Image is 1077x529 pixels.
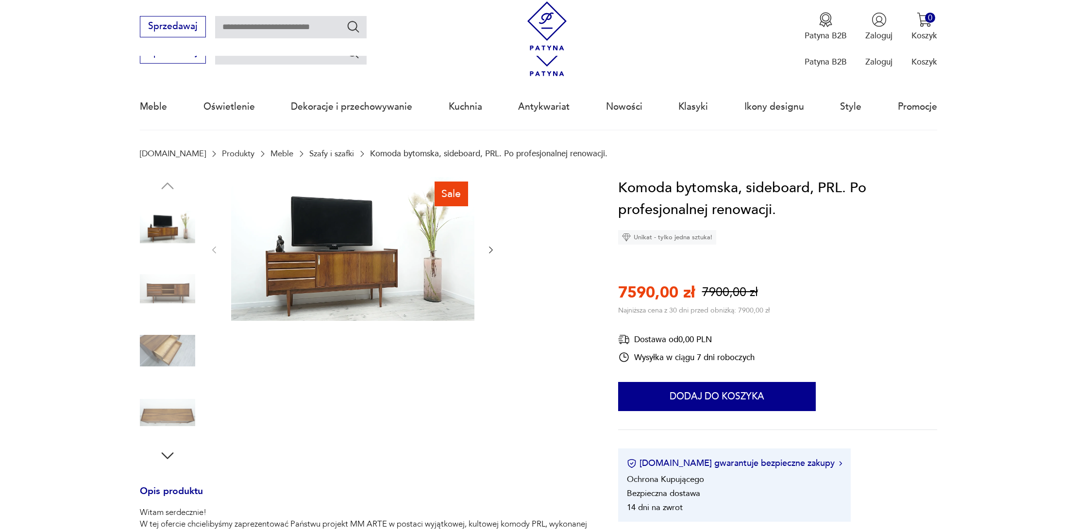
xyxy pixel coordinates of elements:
[618,382,816,411] button: Dodaj do koszyka
[805,12,847,41] button: Patyna B2B
[865,30,892,41] p: Zaloguj
[518,84,570,129] a: Antykwariat
[917,12,932,27] img: Ikona koszyka
[618,306,770,315] p: Najniższa cena z 30 dni przed obniżką: 7900,00 zł
[522,1,572,50] img: Patyna - sklep z meblami i dekoracjami vintage
[627,457,842,469] button: [DOMAIN_NAME] gwarantuje bezpieczne zakupy
[618,177,937,221] h1: Komoda bytomska, sideboard, PRL. Po profesjonalnej renowacji.
[744,84,804,129] a: Ikony designu
[140,50,205,57] a: Sprzedawaj
[898,84,937,129] a: Promocje
[627,488,700,499] li: Bezpieczna dostawa
[618,230,716,245] div: Unikat - tylko jedna sztuka!
[627,474,704,485] li: Ochrona Kupującego
[925,13,935,23] div: 0
[231,177,474,321] img: Zdjęcie produktu Komoda bytomska, sideboard, PRL. Po profesjonalnej renowacji.
[140,261,195,316] img: Zdjęcie produktu Komoda bytomska, sideboard, PRL. Po profesjonalnej renowacji.
[622,233,631,242] img: Ikona diamentu
[865,12,892,41] button: Zaloguj
[346,46,360,60] button: Szukaj
[606,84,642,129] a: Nowości
[627,502,683,513] li: 14 dni na zwrot
[678,84,708,129] a: Klasyki
[203,84,255,129] a: Oświetlenie
[805,56,847,67] p: Patyna B2B
[309,149,354,158] a: Szafy i szafki
[449,84,482,129] a: Kuchnia
[872,12,887,27] img: Ikonka użytkownika
[346,19,360,33] button: Szukaj
[618,351,755,363] div: Wysyłka w ciągu 7 dni roboczych
[140,23,205,31] a: Sprzedawaj
[140,199,195,255] img: Zdjęcie produktu Komoda bytomska, sideboard, PRL. Po profesjonalnej renowacji.
[618,282,695,303] p: 7590,00 zł
[911,12,937,41] button: 0Koszyk
[140,488,590,507] h3: Opis produktu
[818,12,833,27] img: Ikona medalu
[370,149,607,158] p: Komoda bytomska, sideboard, PRL. Po profesjonalnej renowacji.
[140,84,167,129] a: Meble
[702,284,758,301] p: 7900,00 zł
[140,149,206,158] a: [DOMAIN_NAME]
[805,12,847,41] a: Ikona medaluPatyna B2B
[805,30,847,41] p: Patyna B2B
[140,16,205,37] button: Sprzedawaj
[435,182,468,206] div: Sale
[627,459,637,468] img: Ikona certyfikatu
[911,30,937,41] p: Koszyk
[839,461,842,466] img: Ikona strzałki w prawo
[222,149,254,158] a: Produkty
[911,56,937,67] p: Koszyk
[865,56,892,67] p: Zaloguj
[140,323,195,379] img: Zdjęcie produktu Komoda bytomska, sideboard, PRL. Po profesjonalnej renowacji.
[618,333,630,346] img: Ikona dostawy
[270,149,293,158] a: Meble
[140,385,195,440] img: Zdjęcie produktu Komoda bytomska, sideboard, PRL. Po profesjonalnej renowacji.
[618,333,755,346] div: Dostawa od 0,00 PLN
[291,84,412,129] a: Dekoracje i przechowywanie
[840,84,861,129] a: Style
